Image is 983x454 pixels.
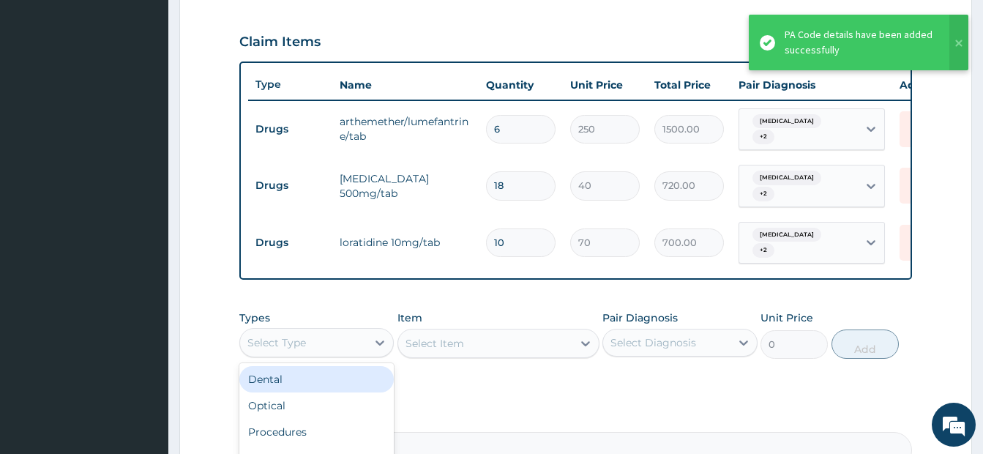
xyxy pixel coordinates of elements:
[332,164,479,208] td: [MEDICAL_DATA] 500mg/tab
[239,419,394,445] div: Procedures
[248,116,332,143] td: Drugs
[610,335,696,350] div: Select Diagnosis
[785,27,935,58] div: PA Code details have been added successfully
[240,7,275,42] div: Minimize live chat window
[602,310,678,325] label: Pair Diagnosis
[332,228,479,257] td: loratidine 10mg/tab
[731,70,892,100] th: Pair Diagnosis
[752,228,821,242] span: [MEDICAL_DATA]
[752,130,774,144] span: + 2
[76,82,246,101] div: Chat with us now
[647,70,731,100] th: Total Price
[752,114,821,129] span: [MEDICAL_DATA]
[239,392,394,419] div: Optical
[7,300,279,351] textarea: Type your message and hit 'Enter'
[247,335,306,350] div: Select Type
[239,312,270,324] label: Types
[752,243,774,258] span: + 2
[85,135,202,283] span: We're online!
[239,366,394,392] div: Dental
[332,107,479,151] td: arthemether/lumefantrine/tab
[248,172,332,199] td: Drugs
[760,310,813,325] label: Unit Price
[239,34,321,51] h3: Claim Items
[479,70,563,100] th: Quantity
[239,412,912,424] label: Comment
[397,310,422,325] label: Item
[831,330,899,359] button: Add
[332,70,479,100] th: Name
[752,171,821,185] span: [MEDICAL_DATA]
[892,70,965,100] th: Actions
[563,70,647,100] th: Unit Price
[27,73,59,110] img: d_794563401_company_1708531726252_794563401
[248,71,332,98] th: Type
[248,229,332,256] td: Drugs
[752,187,774,201] span: + 2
